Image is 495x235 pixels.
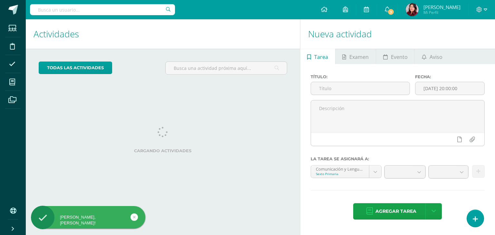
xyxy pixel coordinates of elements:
[376,49,414,64] a: Evento
[311,82,410,95] input: Título
[311,156,485,161] label: La tarea se asignará a:
[30,4,175,15] input: Busca un usuario...
[335,49,376,64] a: Examen
[34,19,292,49] h1: Actividades
[375,203,416,219] span: Agregar tarea
[430,49,442,65] span: Aviso
[166,62,286,74] input: Busca una actividad próxima aquí...
[308,19,487,49] h1: Nueva actividad
[406,3,419,16] img: 3e130899817b44952652fa4b67b78402.png
[39,61,112,74] a: todas las Actividades
[423,4,461,10] span: [PERSON_NAME]
[31,214,145,226] div: [PERSON_NAME], [PERSON_NAME]!
[311,165,381,178] a: Comunicación y Lenguaje,Idioma Extranjero,Inglés 'A'Sexto Primaria
[316,172,364,176] div: Sexto Primaria
[387,8,394,15] span: 3
[314,49,328,65] span: Tarea
[415,74,485,79] label: Fecha:
[391,49,408,65] span: Evento
[415,82,484,95] input: Fecha de entrega
[300,49,335,64] a: Tarea
[39,148,287,153] label: Cargando actividades
[349,49,369,65] span: Examen
[423,10,461,15] span: Mi Perfil
[316,165,364,172] div: Comunicación y Lenguaje,Idioma Extranjero,Inglés 'A'
[311,74,410,79] label: Título:
[415,49,449,64] a: Aviso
